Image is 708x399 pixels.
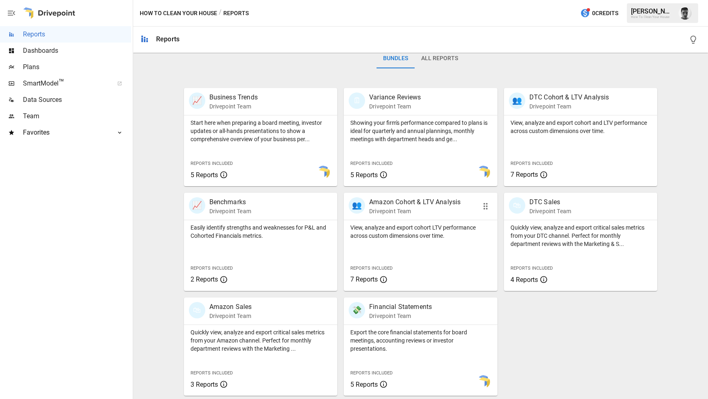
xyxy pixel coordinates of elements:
p: View, analyze and export cohort LTV performance across custom dimensions over time. [350,223,491,240]
p: Business Trends [209,92,258,102]
p: DTC Cohort & LTV Analysis [529,92,609,102]
p: Drivepoint Team [209,312,252,320]
span: Favorites [23,128,108,138]
button: Lucas Nofal [674,2,697,25]
p: Export the core financial statements for board meetings, accounting reviews or investor presentat... [350,328,491,353]
span: 4 Reports [511,276,538,284]
div: 🛍 [509,197,525,214]
span: Reports Included [191,266,233,271]
img: smart model [477,166,490,179]
span: Reports Included [350,370,393,376]
div: 💸 [349,302,365,318]
span: 5 Reports [191,171,218,179]
button: How To Clean Your House [140,8,217,18]
span: Reports Included [191,370,233,376]
span: Reports Included [511,161,553,166]
span: ™ [59,77,64,88]
p: Showing your firm's performance compared to plans is ideal for quarterly and annual plannings, mo... [350,119,491,143]
span: 7 Reports [350,275,378,283]
p: Amazon Sales [209,302,252,312]
p: Financial Statements [369,302,432,312]
img: Lucas Nofal [678,7,692,20]
span: Reports Included [350,266,393,271]
p: Quickly view, analyze and export critical sales metrics from your DTC channel. Perfect for monthl... [511,223,651,248]
span: SmartModel [23,79,108,88]
p: Drivepoint Team [529,102,609,110]
p: Easily identify strengths and weaknesses for P&L and Cohorted Financials metrics. [191,223,331,240]
span: Plans [23,62,131,72]
p: Drivepoint Team [529,207,571,215]
div: 👥 [349,197,365,214]
div: [PERSON_NAME] [631,7,674,15]
div: 👥 [509,92,525,109]
p: Drivepoint Team [369,207,461,215]
p: Drivepoint Team [369,312,432,320]
span: Reports [23,29,131,39]
span: 2 Reports [191,275,218,283]
button: Bundles [377,49,415,68]
button: 0Credits [577,6,622,21]
span: Reports Included [350,161,393,166]
div: 🛍 [189,302,205,318]
div: How To Clean Your House [631,15,674,19]
div: 📈 [189,197,205,214]
span: Reports Included [511,266,553,271]
p: Benchmarks [209,197,251,207]
span: Data Sources [23,95,131,105]
img: smart model [317,166,330,179]
p: View, analyze and export cohort and LTV performance across custom dimensions over time. [511,119,651,135]
div: Reports [156,35,179,43]
p: Variance Reviews [369,92,421,102]
span: 5 Reports [350,381,378,388]
span: 5 Reports [350,171,378,179]
span: 3 Reports [191,381,218,388]
span: 7 Reports [511,171,538,178]
div: / [219,8,222,18]
img: smart model [477,375,490,388]
button: All Reports [415,49,465,68]
span: 0 Credits [592,8,618,18]
p: Drivepoint Team [209,102,258,110]
p: DTC Sales [529,197,571,207]
p: Drivepoint Team [369,102,421,110]
p: Start here when preparing a board meeting, investor updates or all-hands presentations to show a ... [191,119,331,143]
span: Team [23,111,131,121]
div: 📈 [189,92,205,109]
span: Dashboards [23,46,131,56]
span: Reports Included [191,161,233,166]
p: Amazon Cohort & LTV Analysis [369,197,461,207]
div: 🗓 [349,92,365,109]
p: Quickly view, analyze and export critical sales metrics from your Amazon channel. Perfect for mon... [191,328,331,353]
p: Drivepoint Team [209,207,251,215]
